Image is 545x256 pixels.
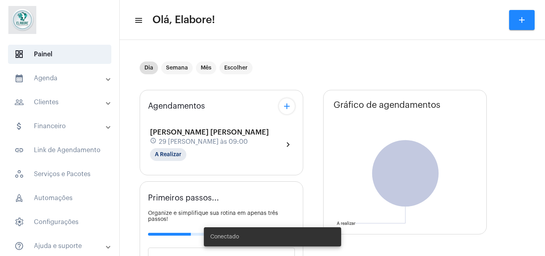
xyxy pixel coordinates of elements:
[5,93,119,112] mat-expansion-panel-header: sidenav iconClientes
[210,233,239,241] span: Conectado
[334,100,440,110] span: Gráfico de agendamentos
[14,169,24,179] span: sidenav icon
[148,194,219,202] span: Primeiros passos...
[152,14,215,26] span: Olá, Elabore!
[140,62,158,74] mat-chip: Dia
[14,73,107,83] mat-panel-title: Agenda
[8,189,111,208] span: Automações
[6,4,38,36] img: 4c6856f8-84c7-1050-da6c-cc5081a5dbaf.jpg
[14,97,107,107] mat-panel-title: Clientes
[283,140,293,149] mat-icon: chevron_right
[196,62,216,74] mat-chip: Mês
[14,121,24,131] mat-icon: sidenav icon
[14,241,24,251] mat-icon: sidenav icon
[282,101,292,111] mat-icon: add
[14,121,107,131] mat-panel-title: Financeiro
[150,148,186,161] mat-chip: A Realizar
[5,69,119,88] mat-expansion-panel-header: sidenav iconAgenda
[14,73,24,83] mat-icon: sidenav icon
[8,212,111,232] span: Configurações
[8,141,111,160] span: Link de Agendamento
[14,97,24,107] mat-icon: sidenav icon
[517,15,527,25] mat-icon: add
[14,217,24,227] span: sidenav icon
[5,236,119,256] mat-expansion-panel-header: sidenav iconAjuda e suporte
[150,137,157,146] mat-icon: schedule
[219,62,253,74] mat-chip: Escolher
[14,193,24,203] span: sidenav icon
[8,45,111,64] span: Painel
[134,16,142,25] mat-icon: sidenav icon
[150,129,269,136] span: [PERSON_NAME] [PERSON_NAME]
[159,138,248,145] span: 29 [PERSON_NAME] às 09:00
[161,62,193,74] mat-chip: Semana
[14,241,107,251] mat-panel-title: Ajuda e suporte
[5,117,119,136] mat-expansion-panel-header: sidenav iconFinanceiro
[14,145,24,155] mat-icon: sidenav icon
[8,165,111,184] span: Serviços e Pacotes
[148,102,205,111] span: Agendamentos
[14,50,24,59] span: sidenav icon
[148,210,278,222] span: Organize e simplifique sua rotina em apenas três passos!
